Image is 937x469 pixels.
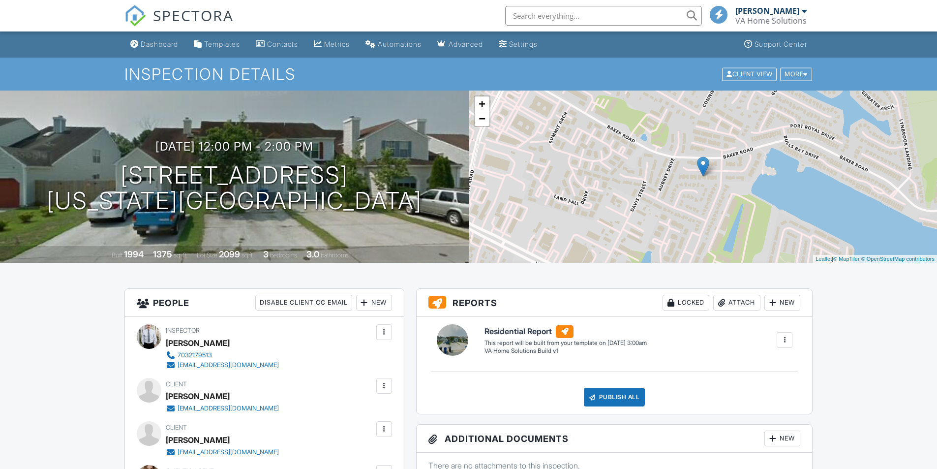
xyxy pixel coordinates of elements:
div: VA Home Solutions Build v1 [484,347,647,355]
div: VA Home Solutions [735,16,807,26]
h3: [DATE] 12:00 pm - 2:00 pm [155,140,313,153]
a: Dashboard [126,35,182,54]
div: Metrics [324,40,350,48]
span: Client [166,424,187,431]
span: Inspector [166,327,200,334]
div: Publish All [584,388,645,406]
input: Search everything... [505,6,702,26]
div: | [813,255,937,263]
span: sq. ft. [174,251,187,259]
div: [PERSON_NAME] [166,433,230,447]
div: Support Center [755,40,807,48]
div: Locked [663,295,709,311]
div: Advanced [449,40,483,48]
span: sq.ft. [242,251,254,259]
div: Templates [204,40,240,48]
a: Support Center [740,35,811,54]
span: SPECTORA [153,5,234,26]
a: [EMAIL_ADDRESS][DOMAIN_NAME] [166,360,279,370]
div: Automations [378,40,422,48]
a: Zoom in [475,96,489,111]
h1: Inspection Details [124,65,813,83]
span: bathrooms [321,251,349,259]
a: Advanced [433,35,487,54]
div: [PERSON_NAME] [166,389,230,404]
a: SPECTORA [124,13,234,34]
span: Built [112,251,122,259]
div: More [780,67,812,81]
img: The Best Home Inspection Software - Spectora [124,5,146,27]
span: bedrooms [270,251,297,259]
a: Zoom out [475,111,489,126]
h6: Residential Report [484,325,647,338]
div: [EMAIL_ADDRESS][DOMAIN_NAME] [178,448,279,456]
a: Templates [190,35,244,54]
a: Contacts [252,35,302,54]
a: Client View [721,70,779,77]
div: 2099 [219,249,240,259]
a: © OpenStreetMap contributors [861,256,935,262]
div: 3.0 [306,249,319,259]
div: New [764,431,800,446]
h3: People [125,289,404,317]
div: Contacts [267,40,298,48]
div: Dashboard [141,40,178,48]
h3: Reports [417,289,813,317]
div: Client View [722,67,777,81]
div: New [356,295,392,311]
span: Lot Size [197,251,217,259]
div: Attach [713,295,760,311]
a: [EMAIL_ADDRESS][DOMAIN_NAME] [166,447,279,457]
div: New [764,295,800,311]
div: [PERSON_NAME] [166,336,230,350]
a: © MapTiler [833,256,860,262]
a: [EMAIL_ADDRESS][DOMAIN_NAME] [166,404,279,413]
div: This report will be built from your template on [DATE] 3:00am [484,339,647,347]
a: Automations (Basic) [362,35,425,54]
a: Settings [495,35,542,54]
div: [PERSON_NAME] [735,6,799,16]
div: 7032179513 [178,351,212,359]
div: Disable Client CC Email [255,295,352,311]
h1: [STREET_ADDRESS] [US_STATE][GEOGRAPHIC_DATA] [47,162,422,215]
a: Leaflet [816,256,832,262]
div: 3 [263,249,269,259]
a: Metrics [310,35,354,54]
span: Client [166,380,187,388]
a: 7032179513 [166,350,279,360]
div: 1375 [153,249,172,259]
div: 1994 [124,249,144,259]
h3: Additional Documents [417,425,813,453]
div: [EMAIL_ADDRESS][DOMAIN_NAME] [178,405,279,412]
div: [EMAIL_ADDRESS][DOMAIN_NAME] [178,361,279,369]
div: Settings [509,40,538,48]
